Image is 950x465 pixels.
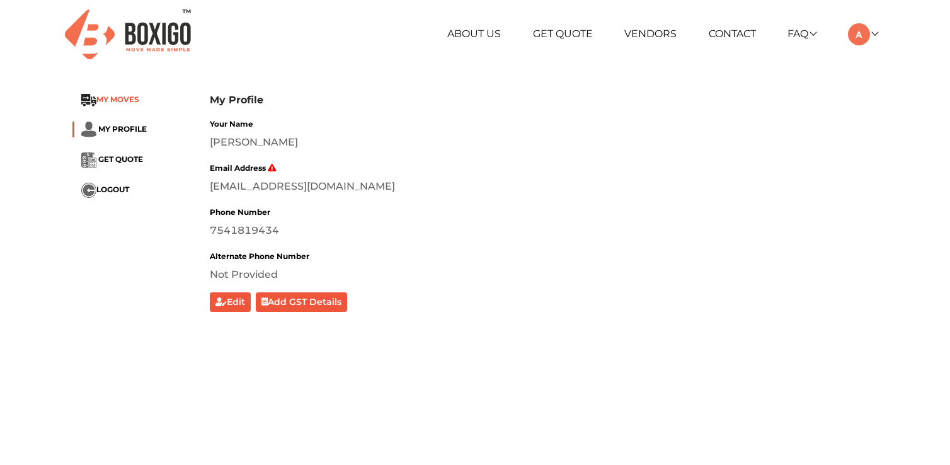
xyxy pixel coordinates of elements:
[210,135,878,150] div: [PERSON_NAME]
[447,28,501,40] a: About Us
[210,207,270,218] label: Phone Number
[81,94,96,106] img: ...
[96,185,129,194] span: LOGOUT
[210,118,253,130] label: Your Name
[210,163,277,174] label: Email Address
[81,154,143,164] a: ... GET QUOTE
[81,152,96,168] img: ...
[81,124,147,134] a: ... MY PROFILE
[210,292,251,312] button: Edit
[624,28,677,40] a: Vendors
[210,251,309,262] label: Alternate Phone Number
[81,183,129,198] button: ...LOGOUT
[533,28,593,40] a: Get Quote
[65,9,191,59] img: Boxigo
[98,154,143,164] span: GET QUOTE
[210,267,878,282] div: Not Provided
[210,179,878,194] div: [EMAIL_ADDRESS][DOMAIN_NAME]
[98,124,147,134] span: MY PROFILE
[709,28,756,40] a: Contact
[210,94,878,106] h3: My Profile
[81,95,139,104] a: ...MY MOVES
[256,292,348,312] button: Add GST Details
[210,223,878,238] div: 7541819434
[81,183,96,198] img: ...
[81,122,96,137] img: ...
[787,28,816,40] a: FAQ
[96,95,139,104] span: MY MOVES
